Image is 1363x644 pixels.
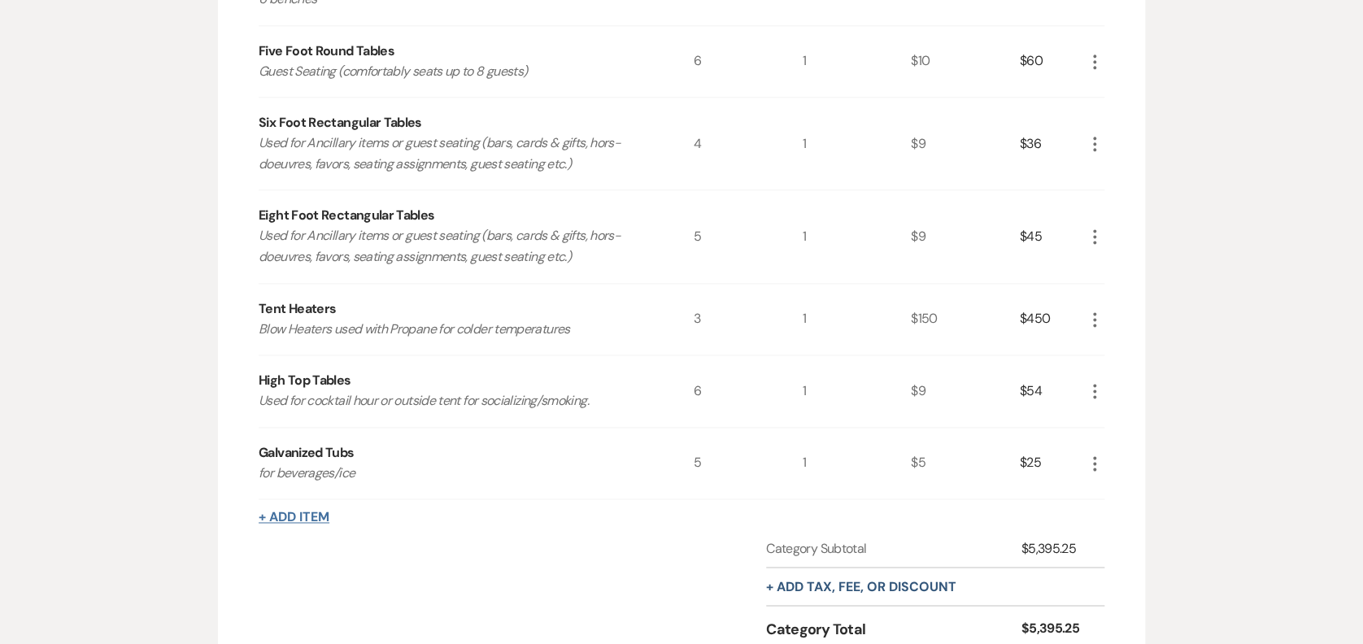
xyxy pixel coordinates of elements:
[694,98,803,189] div: 4
[911,428,1020,499] div: $5
[911,355,1020,427] div: $9
[259,61,650,82] p: Guest Seating (comfortably seats up to 8 guests)
[802,428,911,499] div: 1
[802,355,911,427] div: 1
[802,284,911,355] div: 1
[1020,190,1085,282] div: $45
[1020,26,1085,98] div: $60
[802,190,911,282] div: 1
[1020,428,1085,499] div: $25
[1020,98,1085,189] div: $36
[766,539,1021,559] div: Category Subtotal
[694,26,803,98] div: 6
[766,580,956,593] button: + Add tax, fee, or discount
[766,618,1021,640] div: Category Total
[694,284,803,355] div: 3
[259,206,434,225] div: Eight Foot Rectangular Tables
[1020,284,1085,355] div: $450
[259,443,354,463] div: Galvanized Tubs
[259,390,650,411] p: Used for cocktail hour or outside tent for socializing/smoking.
[1021,618,1085,640] div: $5,395.25
[911,284,1020,355] div: $150
[802,26,911,98] div: 1
[911,190,1020,282] div: $9
[259,113,422,133] div: Six Foot Rectangular Tables
[259,225,650,267] p: Used for Ancillary items or guest seating (bars, cards & gifts, hors-doeuvres, favors, seating as...
[259,299,336,319] div: Tent Heaters
[694,190,803,282] div: 5
[259,41,394,61] div: Five Foot Round Tables
[259,371,351,390] div: High Top Tables
[694,355,803,427] div: 6
[1020,355,1085,427] div: $54
[1021,539,1085,559] div: $5,395.25
[911,98,1020,189] div: $9
[911,26,1020,98] div: $10
[259,319,650,340] p: Blow Heaters used with Propane for colder temperatures
[694,428,803,499] div: 5
[259,133,650,174] p: Used for Ancillary items or guest seating (bars, cards & gifts, hors-doeuvres, favors, seating as...
[802,98,911,189] div: 1
[259,511,329,524] button: + Add Item
[259,463,650,484] p: for beverages/ice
